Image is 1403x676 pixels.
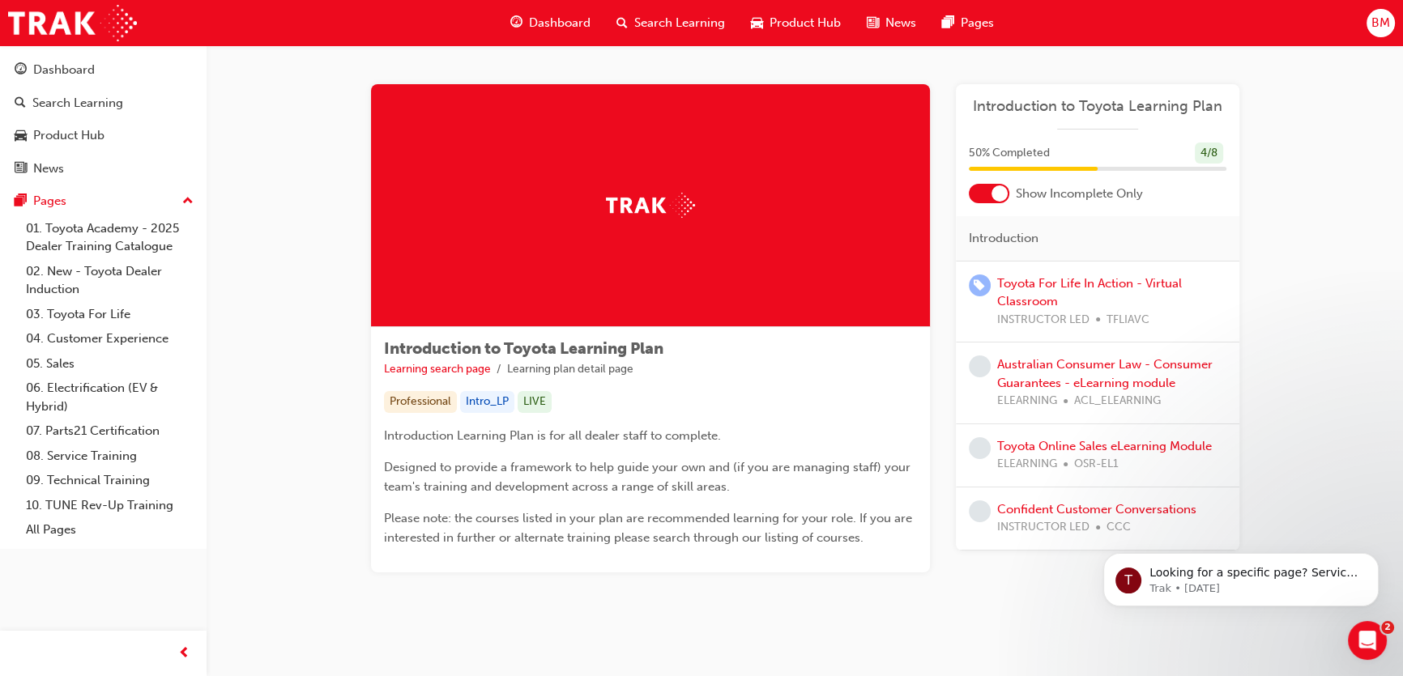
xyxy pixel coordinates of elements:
a: 04. Customer Experience [19,326,200,351]
iframe: Intercom live chat [1348,621,1387,660]
span: News [885,14,916,32]
span: CCC [1107,518,1131,537]
a: 03. Toyota For Life [19,302,200,327]
span: ELEARNING [997,392,1057,410]
a: 09. Technical Training [19,468,200,493]
a: Product Hub [6,121,200,151]
a: All Pages [19,517,200,542]
a: 10. TUNE Rev-Up Training [19,493,200,518]
span: search-icon [616,13,628,33]
div: Pages [33,192,66,210]
a: search-iconSearch Learning [603,6,738,40]
div: Dashboard [33,61,95,79]
a: car-iconProduct Hub [738,6,854,40]
span: car-icon [751,13,763,33]
span: learningRecordVerb_ENROLL-icon [969,274,991,296]
span: 50 % Completed [969,144,1050,163]
span: Introduction [969,229,1038,248]
span: news-icon [867,13,879,33]
a: 02. New - Toyota Dealer Induction [19,259,200,302]
a: 01. Toyota Academy - 2025 Dealer Training Catalogue [19,216,200,259]
span: ELEARNING [997,455,1057,474]
a: Australian Consumer Law - Consumer Guarantees - eLearning module [997,357,1213,390]
span: prev-icon [178,644,190,664]
span: Product Hub [770,14,841,32]
span: learningRecordVerb_NONE-icon [969,500,991,522]
span: pages-icon [942,13,954,33]
div: Intro_LP [460,391,514,413]
span: guage-icon [510,13,522,33]
span: Pages [961,14,994,32]
a: 06. Electrification (EV & Hybrid) [19,376,200,419]
span: car-icon [15,129,27,143]
span: TFLIAVC [1107,311,1149,329]
a: News [6,154,200,184]
a: Search Learning [6,88,200,118]
span: up-icon [182,191,194,212]
a: Learning search page [384,362,491,376]
a: guage-iconDashboard [497,6,603,40]
a: Toyota Online Sales eLearning Module [997,439,1212,453]
span: search-icon [15,96,26,111]
button: Pages [6,186,200,216]
span: Show Incomplete Only [1016,185,1143,203]
a: Introduction to Toyota Learning Plan [969,97,1226,116]
a: Confident Customer Conversations [997,502,1196,517]
span: pages-icon [15,194,27,209]
span: INSTRUCTOR LED [997,311,1090,329]
iframe: Intercom notifications message [1079,519,1403,632]
a: Dashboard [6,55,200,85]
a: pages-iconPages [929,6,1007,40]
div: Professional [384,391,457,413]
span: Dashboard [529,14,591,32]
span: Introduction to Toyota Learning Plan [384,339,663,358]
span: OSR-EL1 [1074,455,1119,474]
a: 07. Parts21 Certification [19,419,200,444]
div: News [33,159,64,178]
a: 08. Service Training [19,444,200,469]
span: Designed to provide a framework to help guide your own and (if you are managing staff) your team'... [384,460,914,494]
span: learningRecordVerb_NONE-icon [969,437,991,459]
span: BM [1371,14,1390,32]
a: Toyota For Life In Action - Virtual Classroom [997,276,1182,309]
button: BM [1367,9,1395,37]
span: 2 [1381,621,1394,634]
span: Please note: the courses listed in your plan are recommended learning for your role. If you are i... [384,511,915,545]
div: 4 / 8 [1195,142,1223,164]
img: Trak [8,5,137,41]
span: ACL_ELEARNING [1074,392,1161,410]
a: 05. Sales [19,351,200,376]
div: LIVE [518,391,552,413]
span: guage-icon [15,63,27,78]
button: DashboardSearch LearningProduct HubNews [6,52,200,186]
span: INSTRUCTOR LED [997,518,1090,537]
li: Learning plan detail page [507,360,633,379]
img: Trak [606,193,695,218]
div: Search Learning [32,94,123,113]
div: Product Hub [33,126,104,145]
span: Search Learning [634,14,725,32]
span: Introduction Learning Plan is for all dealer staff to complete. [384,428,721,443]
span: news-icon [15,162,27,176]
a: news-iconNews [854,6,929,40]
span: learningRecordVerb_NONE-icon [969,355,991,377]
